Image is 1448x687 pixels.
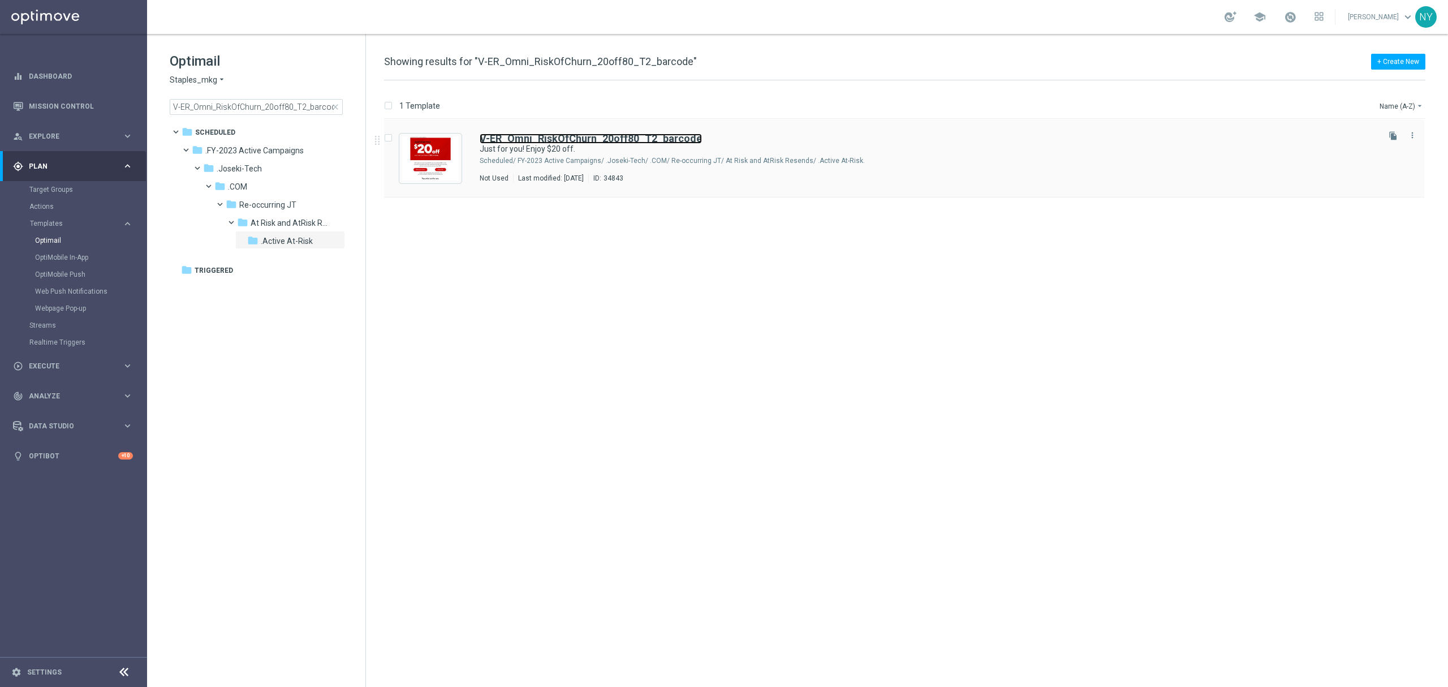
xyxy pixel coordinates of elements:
[203,162,214,174] i: folder
[384,55,697,67] span: Showing results for "V-ER_Omni_RiskOfChurn_20off80_T2_barcode"
[29,133,122,140] span: Explore
[122,420,133,431] i: keyboard_arrow_right
[480,156,516,165] div: Scheduled/
[239,200,296,210] span: Re-occurring JT
[35,249,146,266] div: OptiMobile In-App
[1371,54,1425,70] button: + Create New
[182,126,193,138] i: folder
[29,317,146,334] div: Streams
[13,361,23,371] i: play_circle_outline
[29,338,118,347] a: Realtime Triggers
[29,185,118,194] a: Target Groups
[1407,128,1418,142] button: more_vert
[35,232,146,249] div: Optimail
[29,393,122,400] span: Analyze
[214,181,226,192] i: folder
[195,127,235,138] span: Scheduled
[402,136,459,181] img: 34843.jpeg
[11,667,21,677] i: settings
[237,217,248,228] i: folder
[12,102,133,111] div: Mission Control
[29,181,146,198] div: Target Groups
[480,132,702,144] b: V-ER_Omni_RiskOfChurn_20off80_T2_barcode
[514,174,588,183] div: Last modified: [DATE]
[1386,128,1400,143] button: file_copy
[29,363,122,370] span: Execute
[12,72,133,81] button: equalizer Dashboard
[261,236,313,246] span: .Active At-Risk
[1378,99,1425,113] button: Name (A-Z)arrow_drop_down
[205,145,304,156] span: .FY-2023 Active Campaigns
[217,164,262,174] span: .Joseki-Tech
[1408,131,1417,140] i: more_vert
[29,321,118,330] a: Streams
[251,218,327,228] span: At Risk and AtRisk Resends
[35,300,146,317] div: Webpage Pop-up
[170,75,217,85] span: Staples_mkg
[331,102,340,111] span: close
[29,219,133,228] button: Templates keyboard_arrow_right
[122,360,133,371] i: keyboard_arrow_right
[35,287,118,296] a: Web Push Notifications
[122,131,133,141] i: keyboard_arrow_right
[228,182,247,192] span: .COM
[399,101,440,111] p: 1 Template
[35,236,118,245] a: Optimail
[13,91,133,121] div: Mission Control
[13,71,23,81] i: equalizer
[13,161,23,171] i: gps_fixed
[588,174,623,183] div: ID:
[13,451,23,461] i: lightbulb
[12,422,133,431] button: Data Studio keyboard_arrow_right
[12,452,133,461] button: lightbulb Optibot +10
[35,266,146,283] div: OptiMobile Push
[13,61,133,91] div: Dashboard
[13,131,122,141] div: Explore
[29,198,146,215] div: Actions
[13,131,23,141] i: person_search
[480,134,702,144] a: V-ER_Omni_RiskOfChurn_20off80_T2_barcode
[12,392,133,401] button: track_changes Analyze keyboard_arrow_right
[12,132,133,141] button: person_search Explore keyboard_arrow_right
[12,362,133,371] button: play_circle_outline Execute keyboard_arrow_right
[13,161,122,171] div: Plan
[122,161,133,171] i: keyboard_arrow_right
[35,304,118,313] a: Webpage Pop-up
[13,391,23,401] i: track_changes
[247,235,258,246] i: folder
[13,361,122,371] div: Execute
[35,270,118,279] a: OptiMobile Push
[29,61,133,91] a: Dashboard
[122,390,133,401] i: keyboard_arrow_right
[13,421,122,431] div: Data Studio
[29,215,146,317] div: Templates
[13,441,133,471] div: Optibot
[480,144,1351,154] a: Just for you! Enjoy $20 off.
[480,174,508,183] div: Not Used
[226,199,237,210] i: folder
[29,441,118,471] a: Optibot
[604,174,623,183] div: 34843
[518,156,1377,165] div: Scheduled/.FY-2023 Active Campaigns/.Joseki-Tech/.COM/Re-occurring JT/At Risk and AtRisk Resends/...
[30,220,122,227] div: Templates
[170,52,343,70] h1: Optimail
[29,423,122,430] span: Data Studio
[29,163,122,170] span: Plan
[29,334,146,351] div: Realtime Triggers
[29,202,118,211] a: Actions
[118,452,133,460] div: +10
[12,162,133,171] button: gps_fixed Plan keyboard_arrow_right
[35,253,118,262] a: OptiMobile In-App
[30,220,111,227] span: Templates
[195,265,233,276] span: Triggered
[29,91,133,121] a: Mission Control
[1389,131,1398,140] i: file_copy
